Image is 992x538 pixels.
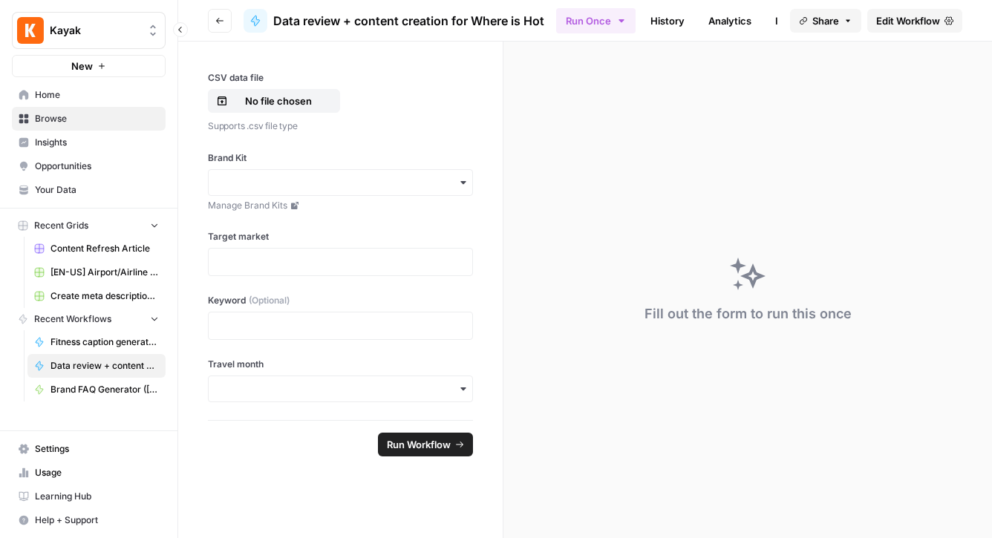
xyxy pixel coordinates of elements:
[12,461,166,485] a: Usage
[208,119,473,134] p: Supports .csv file type
[50,242,159,255] span: Content Refresh Article
[208,199,473,212] a: Manage Brand Kits
[273,12,544,30] span: Data review + content creation for Where is Hot
[12,131,166,154] a: Insights
[766,9,827,33] a: Integrate
[867,9,962,33] a: Edit Workflow
[12,308,166,330] button: Recent Workflows
[27,354,166,378] a: Data review + content creation for Where is Hot
[12,485,166,508] a: Learning Hub
[645,304,852,324] div: Fill out the form to run this once
[249,294,290,307] span: (Optional)
[12,83,166,107] a: Home
[790,9,861,33] button: Share
[50,266,159,279] span: [EN-US] Airport/Airline Content Refresh
[35,136,159,149] span: Insights
[35,514,159,527] span: Help + Support
[12,154,166,178] a: Opportunities
[387,437,451,452] span: Run Workflow
[27,260,166,284] a: [EN-US] Airport/Airline Content Refresh
[27,237,166,260] a: Content Refresh Article
[35,442,159,456] span: Settings
[35,490,159,503] span: Learning Hub
[208,358,473,371] label: Travel month
[50,359,159,373] span: Data review + content creation for Where is Hot
[642,9,694,33] a: History
[208,71,473,85] label: CSV data file
[35,466,159,479] span: Usage
[27,330,166,354] a: Fitness caption generator (Niamh)
[12,214,166,237] button: Recent Grids
[12,508,166,532] button: Help + Support
[34,219,88,232] span: Recent Grids
[12,178,166,202] a: Your Data
[208,294,473,307] label: Keyword
[12,12,166,49] button: Workspace: Kayak
[17,17,44,44] img: Kayak Logo
[12,55,166,77] button: New
[12,107,166,131] a: Browse
[378,433,473,456] button: Run Workflow
[231,94,326,108] p: No file chosen
[35,88,159,102] span: Home
[71,59,93,73] span: New
[50,289,159,303] span: Create meta description (Niamh) Grid
[876,13,940,28] span: Edit Workflow
[208,230,473,243] label: Target market
[208,151,473,165] label: Brand Kit
[35,112,159,125] span: Browse
[50,23,140,38] span: Kayak
[27,284,166,308] a: Create meta description (Niamh) Grid
[35,183,159,197] span: Your Data
[12,437,166,461] a: Settings
[50,383,159,396] span: Brand FAQ Generator ([PERSON_NAME])
[34,312,111,326] span: Recent Workflows
[50,335,159,349] span: Fitness caption generator (Niamh)
[244,9,544,33] a: Data review + content creation for Where is Hot
[35,160,159,173] span: Opportunities
[812,13,839,28] span: Share
[556,8,636,33] button: Run Once
[699,9,760,33] a: Analytics
[208,89,340,113] button: No file chosen
[27,378,166,401] a: Brand FAQ Generator ([PERSON_NAME])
